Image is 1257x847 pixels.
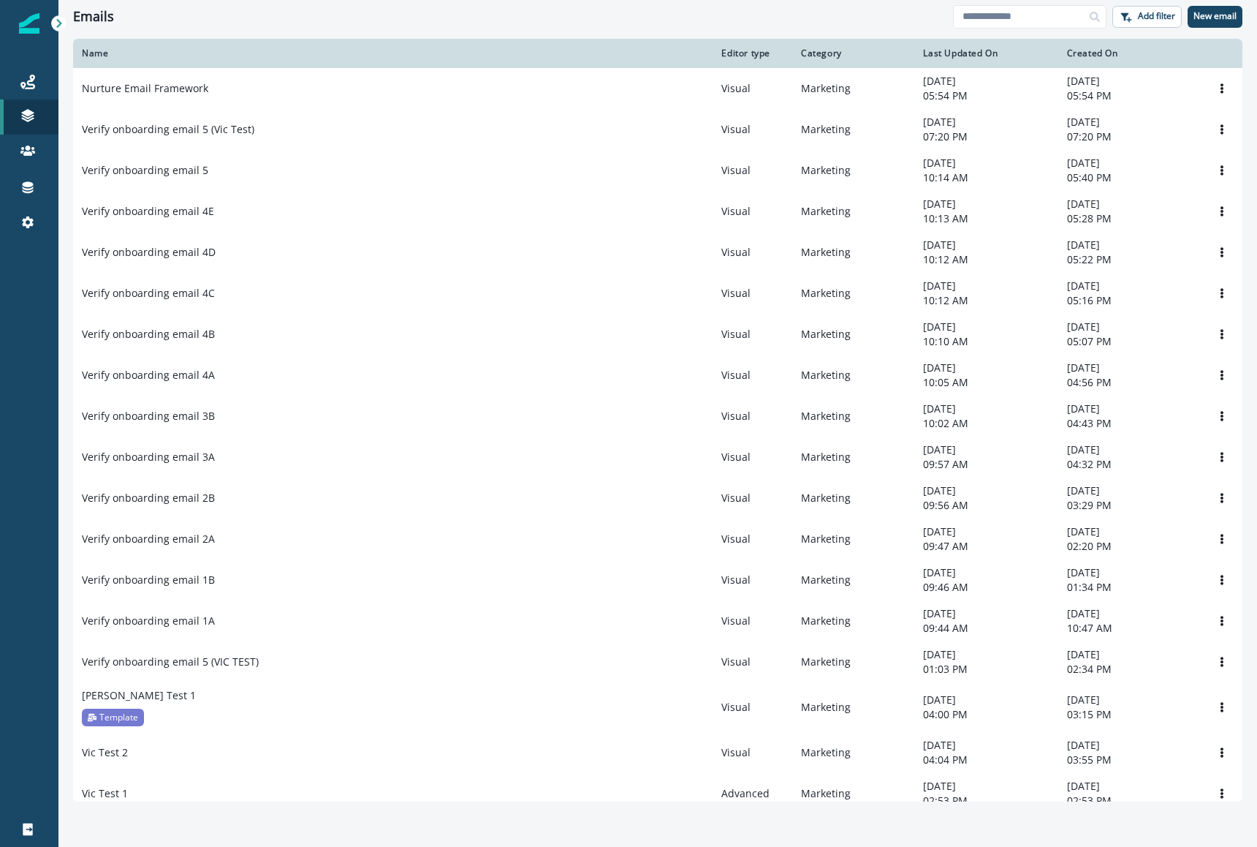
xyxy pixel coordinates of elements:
p: 09:47 AM [923,539,1049,554]
p: Verify onboarding email 3B [82,409,215,423]
button: Options [1210,323,1234,345]
p: [DATE] [1067,738,1193,753]
p: Verify onboarding email 1A [82,614,215,628]
button: Options [1210,783,1234,805]
p: Verify onboarding email 4D [82,245,216,260]
td: Marketing [792,314,914,355]
td: Visual [713,150,792,191]
p: [DATE] [923,74,1049,89]
p: 05:16 PM [1067,293,1193,308]
p: [DATE] [1067,74,1193,89]
button: Options [1210,241,1234,263]
p: [DATE] [923,738,1049,753]
a: Verify onboarding email 2BVisualMarketing[DATE]09:56 AM[DATE]03:29 PMOptions [73,478,1242,519]
td: Marketing [792,150,914,191]
p: 09:57 AM [923,457,1049,472]
td: Visual [713,109,792,150]
p: [DATE] [923,443,1049,457]
p: 05:40 PM [1067,170,1193,185]
div: Category [801,48,905,59]
p: 10:12 AM [923,252,1049,267]
p: 02:20 PM [1067,539,1193,554]
p: [DATE] [923,115,1049,129]
p: Verify onboarding email 1B [82,573,215,587]
td: Visual [713,560,792,601]
p: 03:55 PM [1067,753,1193,767]
a: Verify onboarding email 5 (VIC TEST)VisualMarketing[DATE]01:03 PM[DATE]02:34 PMOptions [73,641,1242,682]
p: 04:56 PM [1067,375,1193,390]
td: Visual [713,641,792,682]
p: Verify onboarding email 5 (Vic Test) [82,122,254,137]
p: [DATE] [923,197,1049,211]
p: [DATE] [1067,693,1193,707]
p: [DATE] [923,156,1049,170]
p: 10:02 AM [923,416,1049,431]
p: 05:07 PM [1067,334,1193,349]
div: Name [82,48,704,59]
p: [DATE] [1067,320,1193,334]
p: Vic Test 2 [82,745,128,760]
a: Verify onboarding email 5 (Vic Test)VisualMarketing[DATE]07:20 PM[DATE]07:20 PMOptions [73,109,1242,150]
button: Options [1210,118,1234,140]
img: Inflection [19,13,39,34]
td: Visual [713,314,792,355]
td: Marketing [792,773,914,814]
p: [DATE] [923,238,1049,252]
div: Last Updated On [923,48,1049,59]
td: Marketing [792,68,914,109]
p: [DATE] [1067,197,1193,211]
td: Marketing [792,682,914,732]
button: Options [1210,282,1234,304]
p: 10:10 AM [923,334,1049,349]
p: 05:54 PM [923,89,1049,103]
td: Marketing [792,478,914,519]
p: Verify onboarding email 5 [82,163,208,178]
button: Options [1210,200,1234,222]
p: 02:53 PM [923,794,1049,808]
p: [DATE] [923,279,1049,293]
td: Visual [713,478,792,519]
td: Visual [713,68,792,109]
td: Marketing [792,519,914,560]
td: Marketing [792,355,914,396]
td: Visual [713,396,792,437]
td: Marketing [792,437,914,478]
button: Options [1210,610,1234,632]
p: Verify onboarding email 2B [82,491,215,505]
p: [DATE] [1067,606,1193,621]
button: Options [1210,742,1234,764]
p: Vic Test 1 [82,786,128,801]
a: Verify onboarding email 1BVisualMarketing[DATE]09:46 AM[DATE]01:34 PMOptions [73,560,1242,601]
p: 03:29 PM [1067,498,1193,513]
p: [PERSON_NAME] Test 1 [82,688,196,703]
p: [DATE] [1067,238,1193,252]
p: [DATE] [1067,361,1193,375]
a: Verify onboarding email 3AVisualMarketing[DATE]09:57 AM[DATE]04:32 PMOptions [73,437,1242,478]
td: Visual [713,191,792,232]
a: Verify onboarding email 3BVisualMarketing[DATE]10:02 AM[DATE]04:43 PMOptions [73,396,1242,437]
p: 04:00 PM [923,707,1049,722]
a: Verify onboarding email 4BVisualMarketing[DATE]10:10 AM[DATE]05:07 PMOptions [73,314,1242,355]
button: Options [1210,651,1234,673]
p: 05:28 PM [1067,211,1193,226]
p: [DATE] [923,483,1049,498]
p: 01:34 PM [1067,580,1193,595]
p: Verify onboarding email 4C [82,286,215,301]
p: [DATE] [1067,483,1193,498]
p: [DATE] [1067,565,1193,580]
button: Options [1210,446,1234,468]
p: Verify onboarding email 4E [82,204,214,219]
div: Editor type [721,48,783,59]
td: Visual [713,437,792,478]
a: Verify onboarding email 2AVisualMarketing[DATE]09:47 AM[DATE]02:20 PMOptions [73,519,1242,560]
button: New email [1188,6,1242,28]
p: [DATE] [923,361,1049,375]
p: 04:43 PM [1067,416,1193,431]
td: Marketing [792,232,914,273]
div: Created On [1067,48,1193,59]
td: Visual [713,601,792,641]
td: Marketing [792,601,914,641]
td: Marketing [792,191,914,232]
a: Verify onboarding email 1AVisualMarketing[DATE]09:44 AM[DATE]10:47 AMOptions [73,601,1242,641]
a: Verify onboarding email 4AVisualMarketing[DATE]10:05 AM[DATE]04:56 PMOptions [73,355,1242,396]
